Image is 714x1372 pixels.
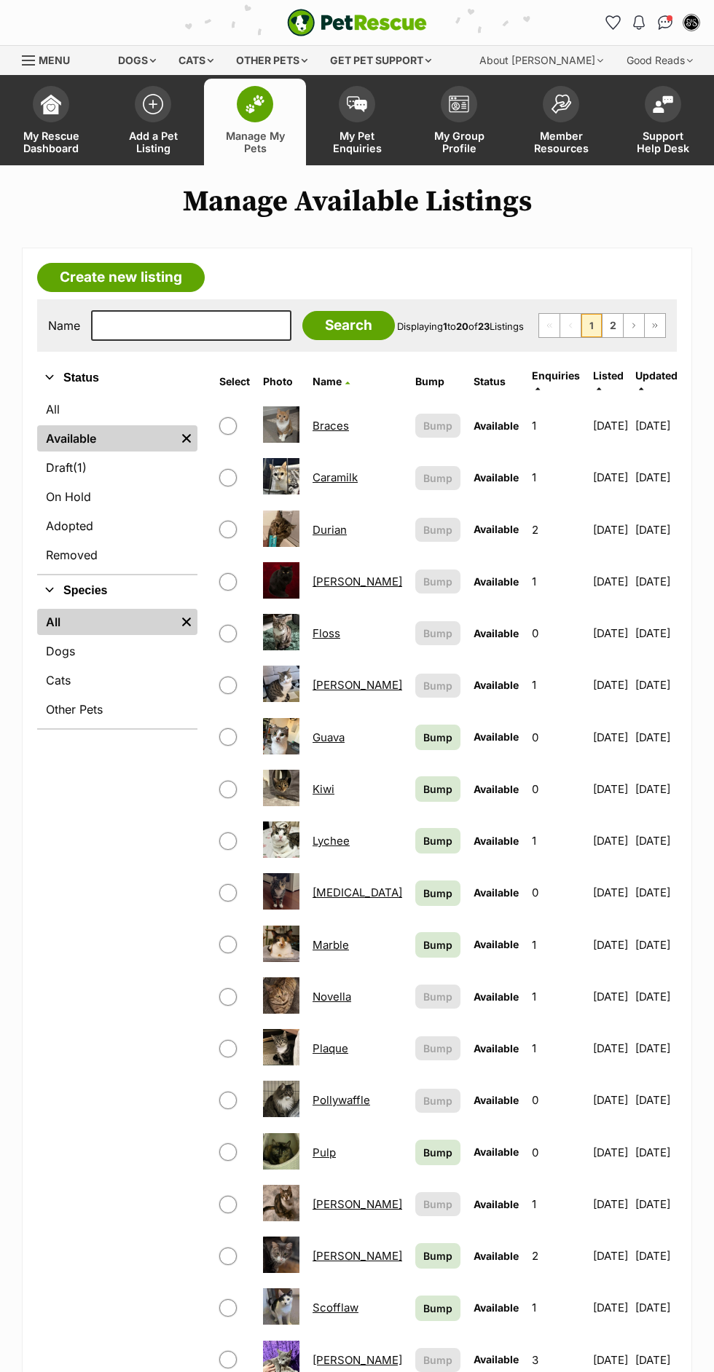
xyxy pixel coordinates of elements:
[474,1301,519,1314] span: Available
[587,971,634,1022] td: [DATE]
[37,609,176,635] a: All
[423,418,452,433] span: Bump
[587,660,634,710] td: [DATE]
[48,319,80,332] label: Name
[627,11,651,34] button: Notifications
[41,94,61,114] img: dashboard-icon-eb2f2d2d3e046f16d808141f083e7271f6b2e854fb5c12c21221c1fb7104beca.svg
[587,556,634,607] td: [DATE]
[538,313,666,338] nav: Pagination
[526,971,586,1022] td: 1
[635,608,678,658] td: [DATE]
[526,401,586,451] td: 1
[635,369,678,382] span: Updated
[415,518,460,542] button: Bump
[526,712,586,762] td: 0
[313,1353,402,1367] a: [PERSON_NAME]
[587,1127,634,1178] td: [DATE]
[601,11,703,34] ul: Account quick links
[408,79,510,165] a: My Group Profile
[653,95,673,113] img: help-desk-icon-fdf02630f3aa405de69fd3d07c3f3aa587a6932b1a1747fa1d2bba05be0121f9.svg
[320,46,442,75] div: Get pet support
[474,1198,519,1210] span: Available
[593,369,624,382] span: Listed
[168,46,224,75] div: Cats
[415,1089,460,1113] button: Bump
[287,9,427,36] a: PetRescue
[645,314,665,337] a: Last page
[222,130,288,154] span: Manage My Pets
[415,932,460,958] a: Bump
[526,1075,586,1125] td: 0
[143,94,163,114] img: add-pet-listing-icon-0afa8454b4691262ce3f59096e99ab1cd57d4a30225e0717b998d2c9b9846f56.svg
[245,95,265,114] img: manage-my-pets-icon-02211641906a0b7f246fdf0571729dbe1e7629f14944591b6c1af311fb30b64b.svg
[37,638,197,664] a: Dogs
[423,833,452,848] span: Bump
[423,886,452,901] span: Bump
[581,314,602,337] span: Page 1
[587,401,634,451] td: [DATE]
[528,130,594,154] span: Member Resources
[37,454,197,481] a: Draft
[176,609,197,635] a: Remove filter
[587,608,634,658] td: [DATE]
[39,54,70,66] span: Menu
[587,1231,634,1281] td: [DATE]
[587,452,634,502] td: [DATE]
[474,990,519,1003] span: Available
[415,880,460,906] a: Bump
[474,1250,519,1262] span: Available
[635,660,678,710] td: [DATE]
[397,320,524,332] span: Displaying to of Listings
[601,11,624,34] a: Favourites
[635,1231,678,1281] td: [DATE]
[468,364,525,399] th: Status
[551,94,571,114] img: member-resources-icon-8e73f808a243e03378d46382f2149f9095a855e16c252ad45f914b54edf8863c.svg
[603,314,623,337] a: Page 2
[526,920,586,970] td: 1
[423,678,452,693] span: Bump
[37,581,197,600] button: Species
[474,1146,519,1158] span: Available
[423,522,452,537] span: Bump
[313,419,349,433] a: Braces
[587,1023,634,1073] td: [DATE]
[415,1243,460,1269] a: Bump
[526,1282,586,1333] td: 1
[616,46,703,75] div: Good Reads
[287,9,427,36] img: logo-e224e6f780fb5917bec1dbf3a21bbac754714ae5b6737aabdf751b685950b380.svg
[624,314,644,337] a: Next page
[313,575,402,588] a: [PERSON_NAME]
[73,459,87,476] span: (1)
[635,816,678,866] td: [DATE]
[423,1248,452,1263] span: Bump
[635,920,678,970] td: [DATE]
[423,989,452,1004] span: Bump
[423,470,452,486] span: Bump
[474,471,519,484] span: Available
[226,46,318,75] div: Other pets
[313,523,347,537] a: Durian
[526,1179,586,1229] td: 1
[415,621,460,645] button: Bump
[22,46,80,72] a: Menu
[415,1296,460,1321] a: Bump
[474,1042,519,1054] span: Available
[684,15,699,30] img: Sugar and Spice Cat Rescue profile pic
[313,938,349,952] a: Marble
[423,626,452,641] span: Bump
[635,1282,678,1333] td: [DATE]
[635,505,678,555] td: [DATE]
[423,1041,452,1056] span: Bump
[423,781,452,797] span: Bump
[313,730,345,744] a: Guava
[415,466,460,490] button: Bump
[635,1179,678,1229] td: [DATE]
[415,414,460,438] button: Bump
[587,505,634,555] td: [DATE]
[635,1127,678,1178] td: [DATE]
[474,575,519,588] span: Available
[635,556,678,607] td: [DATE]
[37,425,176,452] a: Available
[313,1301,358,1314] a: Scofflaw
[37,484,197,510] a: On Hold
